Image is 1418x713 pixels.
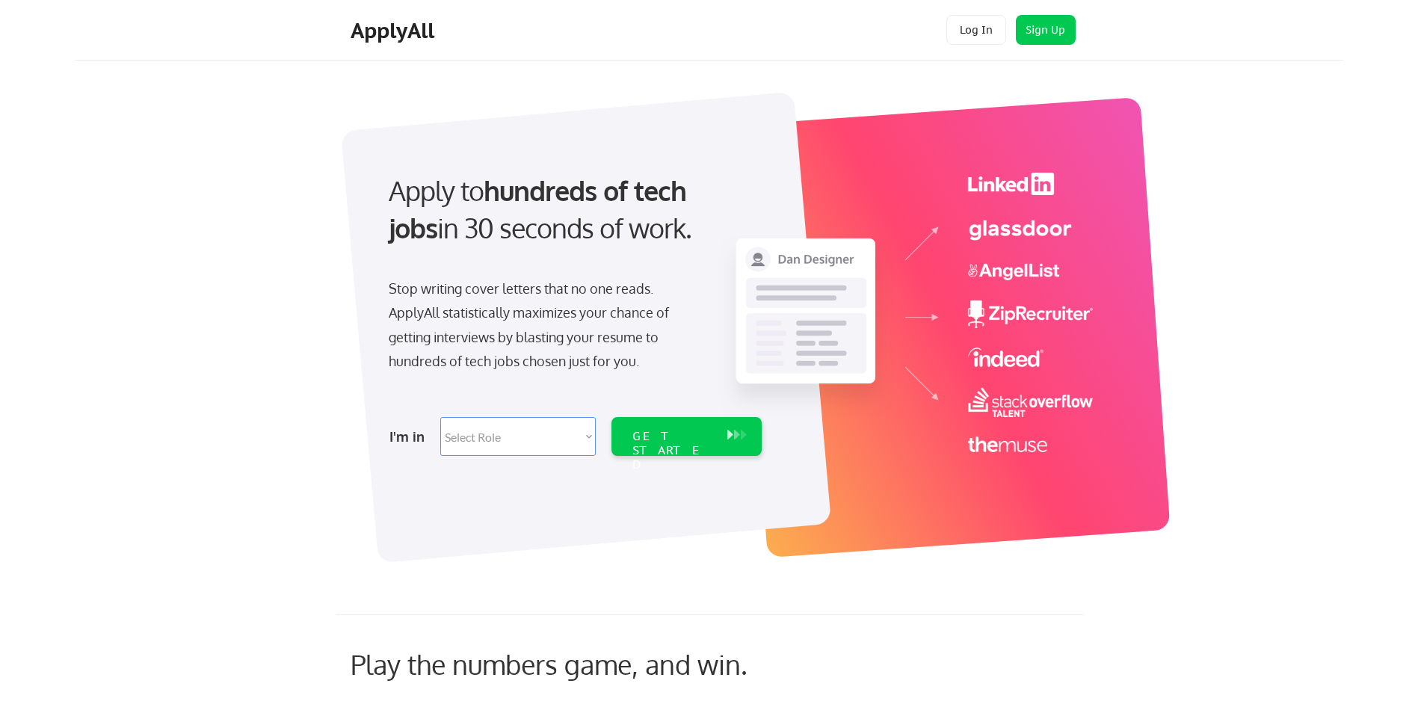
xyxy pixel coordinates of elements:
button: Sign Up [1016,15,1076,45]
div: Apply to in 30 seconds of work. [389,172,756,247]
strong: hundreds of tech jobs [389,173,693,244]
button: Log In [946,15,1006,45]
div: Stop writing cover letters that no one reads. ApplyAll statistically maximizes your chance of get... [389,277,696,374]
div: GET STARTED [632,429,712,472]
div: I'm in [389,425,431,448]
div: Play the numbers game, and win. [351,648,814,680]
div: ApplyAll [351,18,439,43]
